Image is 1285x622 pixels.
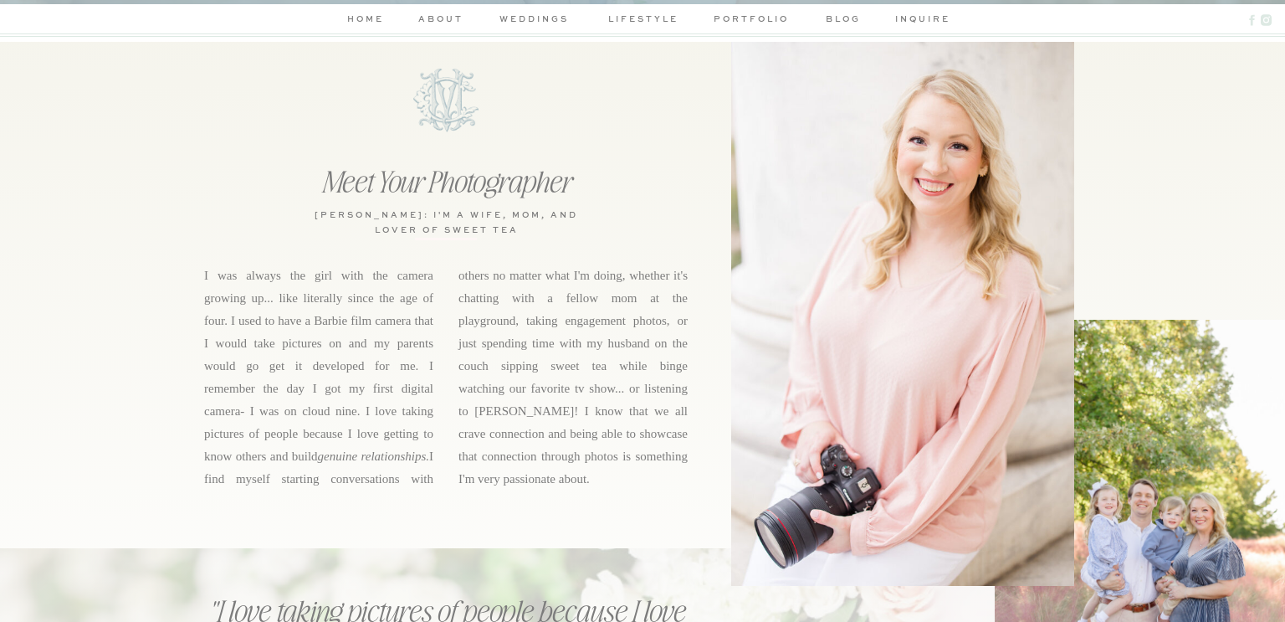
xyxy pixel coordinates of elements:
[343,12,387,29] a: home
[895,12,943,29] a: inquire
[416,12,466,29] a: about
[494,12,574,29] a: weddings
[603,12,683,29] a: lifestyle
[296,164,596,197] h2: Meet Your Photographer
[819,12,867,29] a: blog
[711,12,791,29] a: portfolio
[204,265,688,526] p: I was always the girl with the camera growing up... like literally since the age of four. I used ...
[318,450,429,463] i: genuine relationships.
[310,208,582,233] h3: [PERSON_NAME]: i'm a WIFE, MOM, and lover of sweet tea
